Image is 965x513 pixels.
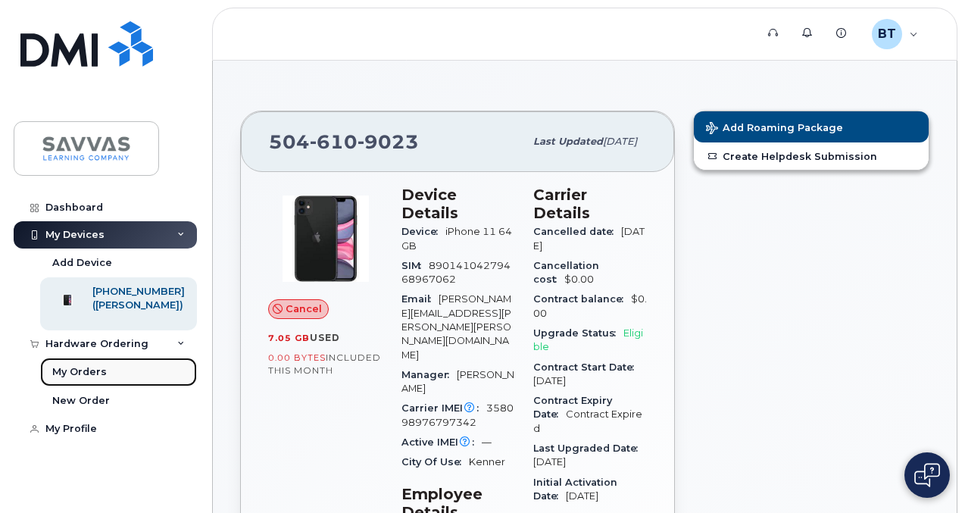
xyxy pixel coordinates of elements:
span: $0.00 [533,293,647,318]
span: 610 [310,130,358,153]
span: Contract Expired [533,408,642,433]
img: Open chat [914,463,940,487]
span: [DATE] [533,375,566,386]
span: Upgrade Status [533,327,623,339]
span: Initial Activation Date [533,477,617,502]
span: Email [401,293,439,305]
button: Add Roaming Package [694,111,929,142]
span: Cancelled date [533,226,621,237]
span: Cancel [286,302,322,316]
span: $0.00 [564,274,594,285]
span: Add Roaming Package [706,122,843,136]
span: [PERSON_NAME][EMAIL_ADDRESS][PERSON_NAME][PERSON_NAME][DOMAIN_NAME] [401,293,511,360]
span: SIM [401,260,429,271]
span: [DATE] [533,456,566,468]
a: Create Helpdesk Submission [694,142,929,170]
span: — [482,436,492,448]
h3: Carrier Details [533,186,647,222]
span: [PERSON_NAME] [401,369,514,394]
span: Kenner [469,456,505,468]
span: [DATE] [603,136,637,147]
span: Manager [401,369,457,380]
img: iPhone_11.jpg [280,193,371,284]
span: 9023 [358,130,419,153]
span: 7.05 GB [268,333,310,343]
span: 504 [269,130,419,153]
span: used [310,332,340,343]
span: [DATE] [533,226,645,251]
span: Last updated [533,136,603,147]
span: iPhone 11 64GB [401,226,512,251]
span: [DATE] [566,490,598,502]
span: Last Upgraded Date [533,443,645,454]
span: Cancellation cost [533,260,599,285]
span: 0.00 Bytes [268,352,326,363]
span: 358098976797342 [401,402,514,427]
span: Active IMEI [401,436,482,448]
span: 89014104279468967062 [401,260,511,285]
span: Contract Expiry Date [533,395,612,420]
span: Device [401,226,445,237]
span: Contract Start Date [533,361,642,373]
span: Contract balance [533,293,631,305]
h3: Device Details [401,186,515,222]
span: Carrier IMEI [401,402,486,414]
span: City Of Use [401,456,469,468]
